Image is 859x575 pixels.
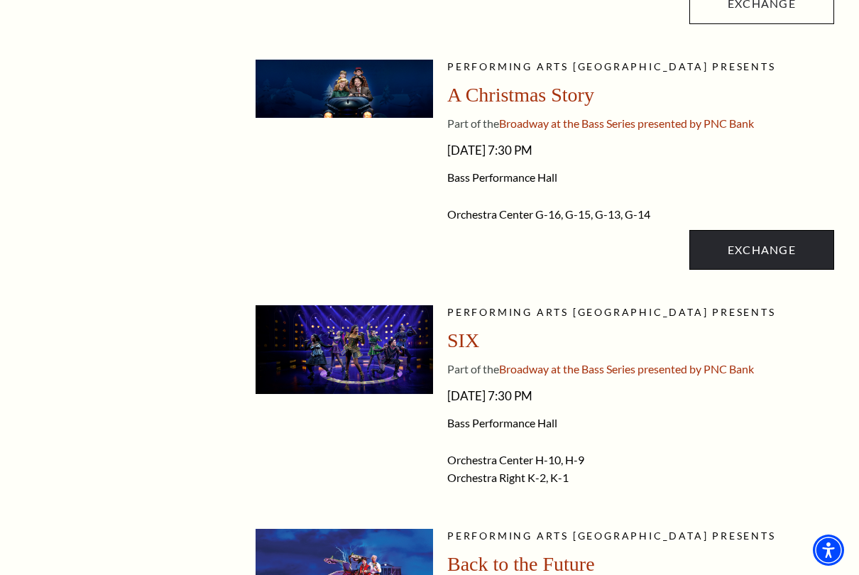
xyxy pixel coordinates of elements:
[447,530,776,542] span: Performing Arts [GEOGRAPHIC_DATA] presents
[447,207,533,221] span: Orchestra Center
[447,116,499,130] span: Part of the
[447,306,776,318] span: Performing Arts [GEOGRAPHIC_DATA] presents
[256,60,433,118] img: A group of four people, including two children and two adults, are smiling in a vintage car again...
[813,535,844,566] div: Accessibility Menu
[447,362,499,376] span: Part of the
[447,139,834,162] span: [DATE] 7:30 PM
[256,305,433,394] img: A vibrant stage performance featuring six women in colorful, embellished costumes, singing and da...
[447,471,525,484] span: Orchestra Right
[499,116,754,130] span: Broadway at the Bass Series presented by PNC Bank
[535,453,584,466] span: H-10, H-9
[447,385,834,407] span: [DATE] 7:30 PM
[499,362,754,376] span: Broadway at the Bass Series presented by PNC Bank
[447,553,595,575] span: Back to the Future
[535,207,650,221] span: G-16, G-15, G-13, G-14
[447,84,594,106] span: A Christmas Story
[689,230,834,270] a: Exchange
[447,416,834,430] span: Bass Performance Hall
[447,329,479,351] span: SIX
[447,453,533,466] span: Orchestra Center
[527,471,569,484] span: K-2, K-1
[447,170,834,185] span: Bass Performance Hall
[447,60,776,72] span: Performing Arts [GEOGRAPHIC_DATA] presents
